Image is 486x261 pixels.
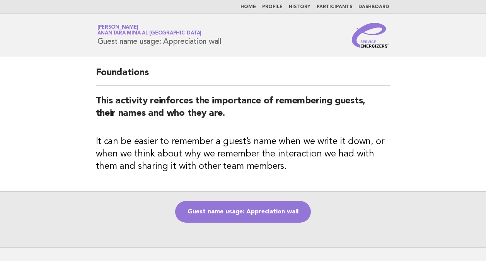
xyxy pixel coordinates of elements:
a: Dashboard [358,5,389,9]
img: Service Energizers [352,23,389,48]
h3: It can be easier to remember a guest’s name when we write it down, or when we think about why we ... [96,136,391,173]
a: History [289,5,310,9]
h1: Guest name usage: Appreciation wall [97,25,221,45]
a: Guest name usage: Appreciation wall [175,201,311,223]
a: [PERSON_NAME]Anantara Mina al [GEOGRAPHIC_DATA] [97,25,202,36]
a: Profile [262,5,283,9]
a: Participants [317,5,352,9]
span: Anantara Mina al [GEOGRAPHIC_DATA] [97,31,202,36]
h2: Foundations [96,67,391,86]
h2: This activity reinforces the importance of remembering guests, their names and who they are. [96,95,391,126]
a: Home [240,5,256,9]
